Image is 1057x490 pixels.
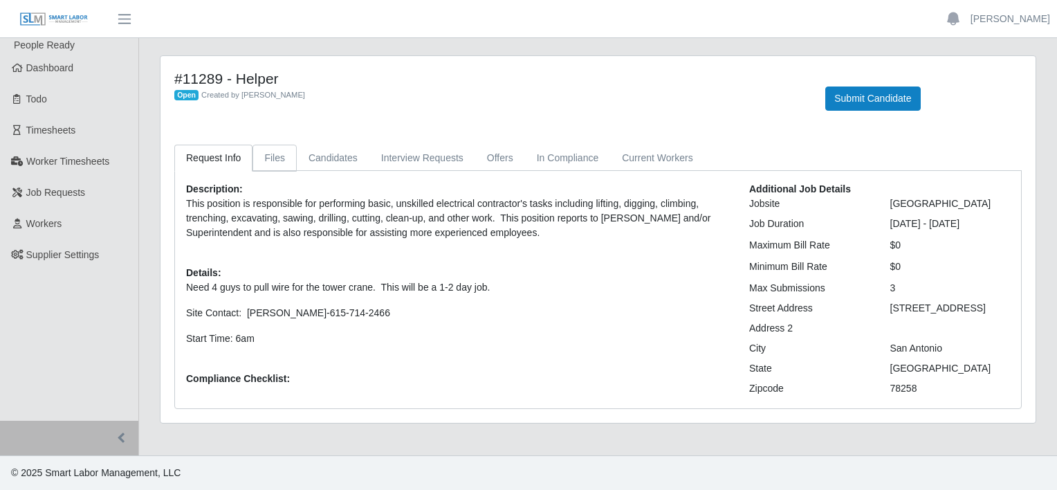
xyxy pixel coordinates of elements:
[739,341,880,356] div: City
[26,218,62,229] span: Workers
[739,361,880,376] div: State
[880,197,1021,211] div: [GEOGRAPHIC_DATA]
[825,87,920,111] button: Submit Candidate
[186,306,728,320] p: Site Contact: [PERSON_NAME]-615-714-2466
[174,70,805,87] h4: #11289 - Helper
[880,238,1021,253] div: $0
[880,217,1021,231] div: [DATE] - [DATE]
[186,267,221,278] b: Details:
[525,145,611,172] a: In Compliance
[201,91,305,99] span: Created by [PERSON_NAME]
[26,93,47,105] span: Todo
[26,187,86,198] span: Job Requests
[174,90,199,101] span: Open
[26,62,74,73] span: Dashboard
[186,373,290,384] b: Compliance Checklist:
[186,183,243,194] b: Description:
[174,145,252,172] a: Request Info
[252,145,297,172] a: Files
[186,280,728,295] p: Need 4 guys to pull wire for the tower crane. This will be a 1-2 day job.
[739,381,880,396] div: Zipcode
[739,281,880,296] div: Max Submissions
[26,125,76,136] span: Timesheets
[880,381,1021,396] div: 78258
[14,39,75,51] span: People Ready
[880,361,1021,376] div: [GEOGRAPHIC_DATA]
[610,145,704,172] a: Current Workers
[739,238,880,253] div: Maximum Bill Rate
[739,197,880,211] div: Jobsite
[369,145,475,172] a: Interview Requests
[297,145,369,172] a: Candidates
[475,145,525,172] a: Offers
[739,321,880,336] div: Address 2
[26,156,109,167] span: Worker Timesheets
[880,260,1021,274] div: $0
[739,217,880,231] div: Job Duration
[26,249,100,260] span: Supplier Settings
[880,301,1021,316] div: [STREET_ADDRESS]
[19,12,89,27] img: SLM Logo
[739,301,880,316] div: Street Address
[186,197,728,240] p: This position is responsible for performing basic, unskilled electrical contractor's tasks includ...
[971,12,1050,26] a: [PERSON_NAME]
[186,332,728,346] p: Start Time: 6am
[739,260,880,274] div: Minimum Bill Rate
[749,183,851,194] b: Additional Job Details
[880,341,1021,356] div: San Antonio
[11,467,181,478] span: © 2025 Smart Labor Management, LLC
[880,281,1021,296] div: 3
